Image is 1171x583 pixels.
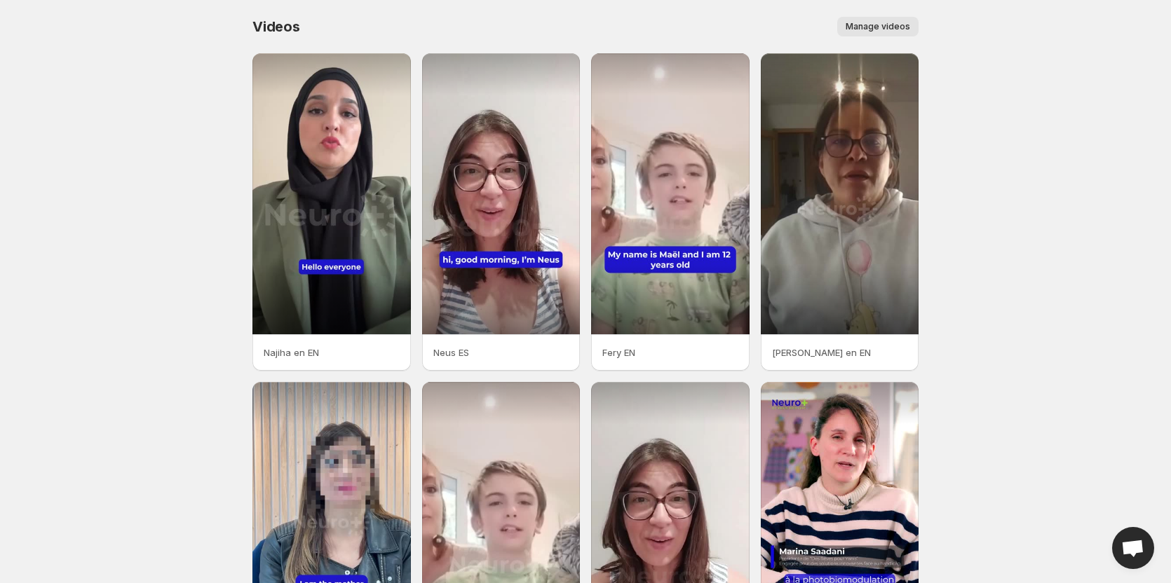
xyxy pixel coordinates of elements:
[433,345,569,359] p: Neus ES
[772,345,908,359] p: [PERSON_NAME] en EN
[252,18,300,35] span: Videos
[602,345,738,359] p: Fery EN
[837,17,919,36] button: Manage videos
[846,21,910,32] span: Manage videos
[264,345,400,359] p: Najiha en EN
[1112,527,1154,569] div: Open chat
